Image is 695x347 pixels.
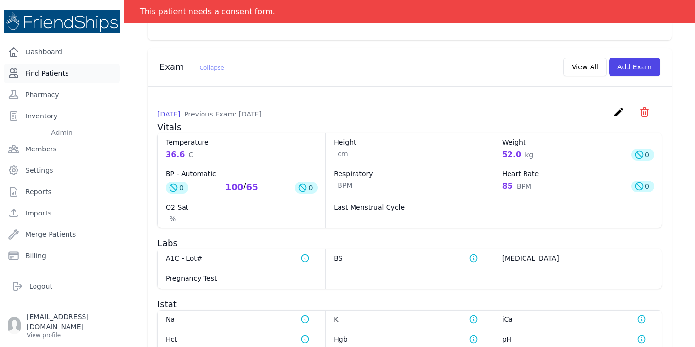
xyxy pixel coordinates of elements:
[631,181,654,192] div: 0
[157,122,181,132] span: Vitals
[166,202,318,212] dt: O2 Sat
[47,128,77,137] span: Admin
[8,277,116,296] a: Logout
[4,42,120,62] a: Dashboard
[631,149,654,161] div: 0
[4,10,120,33] img: Medical Missions EMR
[27,312,116,331] p: [EMAIL_ADDRESS][DOMAIN_NAME]
[8,312,116,339] a: [EMAIL_ADDRESS][DOMAIN_NAME] View profile
[338,149,348,159] span: cm
[27,331,116,339] p: View profile
[157,238,178,248] span: Labs
[502,253,654,263] dt: [MEDICAL_DATA]
[613,111,627,120] a: create
[502,149,533,161] div: 52.0
[502,334,654,344] dt: pH
[609,58,660,76] button: Add Exam
[517,182,531,191] span: BPM
[159,61,224,73] h3: Exam
[225,181,258,194] div: /
[334,137,486,147] dt: Height
[334,202,486,212] dt: Last Menstrual Cycle
[334,169,486,179] dt: Respiratory
[166,149,193,161] div: 36.6
[502,314,654,324] dt: iCa
[295,182,318,194] div: 0
[166,273,318,283] dt: Pregnancy Test
[613,106,625,118] i: create
[4,85,120,104] a: Pharmacy
[166,137,318,147] dt: Temperature
[170,214,176,224] span: %
[4,64,120,83] a: Find Patients
[157,299,177,309] span: Istat
[334,334,486,344] dt: Hgb
[188,150,193,160] span: C
[166,334,318,344] dt: Hct
[4,161,120,180] a: Settings
[502,181,531,192] div: 85
[4,203,120,223] a: Imports
[502,137,654,147] dt: Weight
[225,181,244,194] div: 100
[157,109,262,119] p: [DATE]
[200,65,224,71] span: Collapse
[4,267,120,287] a: Organizations
[525,150,533,160] span: kg
[4,182,120,201] a: Reports
[4,225,120,244] a: Merge Patients
[563,58,607,76] button: View All
[246,181,258,194] div: 65
[166,169,318,179] dt: BP - Automatic
[166,253,318,263] dt: A1C - Lot#
[4,106,120,126] a: Inventory
[184,110,261,118] span: Previous Exam: [DATE]
[334,253,486,263] dt: BS
[334,314,486,324] dt: K
[166,182,188,194] div: 0
[502,169,654,179] dt: Heart Rate
[4,139,120,159] a: Members
[338,181,352,190] span: BPM
[166,314,318,324] dt: Na
[4,246,120,265] a: Billing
